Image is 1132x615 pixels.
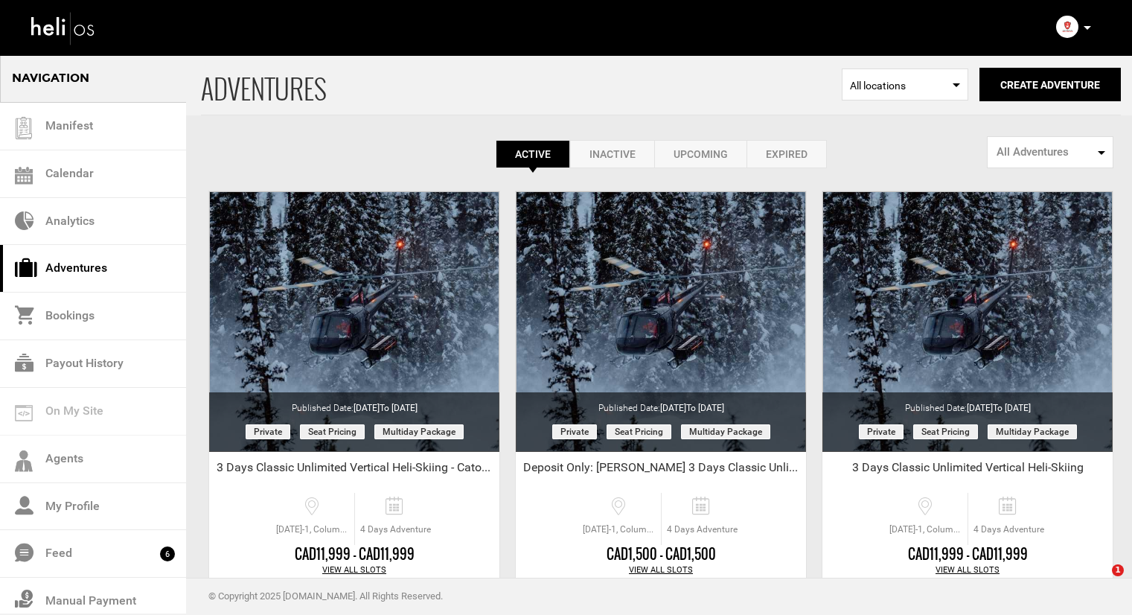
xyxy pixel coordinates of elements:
[859,424,904,439] span: Private
[987,136,1113,168] button: All Adventures
[354,403,418,413] span: [DATE]
[842,68,968,101] span: Select box activate
[822,459,1113,482] div: 3 Days Classic Unlimited Vertical Heli-Skiing
[209,392,499,415] div: Published Date:
[913,424,978,439] span: Seat Pricing
[746,140,827,168] a: Expired
[968,523,1049,536] span: 4 Days Adventure
[570,140,654,168] a: Inactive
[607,424,671,439] span: Seat Pricing
[272,523,354,536] span: [DATE]-1, Columbia-Shuswap, [GEOGRAPHIC_DATA] V0A 1H0, [GEOGRAPHIC_DATA]
[13,117,35,139] img: guest-list.svg
[355,523,436,536] span: 4 Days Adventure
[209,545,499,564] div: CAD11,999 - CAD11,999
[30,8,97,48] img: heli-logo
[993,403,1031,413] span: to [DATE]
[967,403,1031,413] span: [DATE]
[209,459,499,482] div: 3 Days Classic Unlimited Vertical Heli-Skiing - Cato [DATE]-[DATE]
[822,564,1113,576] div: View All Slots
[997,144,1094,160] span: All Adventures
[979,68,1121,101] button: Create Adventure
[579,523,661,536] span: [DATE]-1, Columbia-Shuswap, [GEOGRAPHIC_DATA] V0A 1H0, [GEOGRAPHIC_DATA]
[516,392,806,415] div: Published Date:
[681,424,770,439] span: Multiday package
[662,523,743,536] span: 4 Days Adventure
[209,564,499,576] div: View All Slots
[886,523,968,536] span: [DATE]-1, Columbia-Shuswap, [GEOGRAPHIC_DATA] V0A 1H0, [GEOGRAPHIC_DATA]
[1112,564,1124,576] span: 1
[374,424,464,439] span: Multiday package
[654,140,746,168] a: Upcoming
[850,78,960,93] span: All locations
[496,140,570,168] a: Active
[380,403,418,413] span: to [DATE]
[15,167,33,185] img: calendar.svg
[201,54,842,115] span: ADVENTURES
[988,424,1077,439] span: Multiday package
[552,424,597,439] span: Private
[822,545,1113,564] div: CAD11,999 - CAD11,999
[300,424,365,439] span: Seat Pricing
[246,424,290,439] span: Private
[15,450,33,472] img: agents-icon.svg
[516,545,806,564] div: CAD1,500 - CAD1,500
[660,403,724,413] span: [DATE]
[516,459,806,482] div: Deposit Only: [PERSON_NAME] 3 Days Classic Unlimited Vertical Heli-Skiing
[160,547,175,561] span: 6
[1056,16,1078,38] img: img_9251f6c852f2d69a6fdc2f2f53e7d310.png
[516,564,806,576] div: View All Slots
[822,392,1113,415] div: Published Date:
[686,403,724,413] span: to [DATE]
[1081,564,1117,600] iframe: Intercom live chat
[15,405,33,421] img: on_my_site.svg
